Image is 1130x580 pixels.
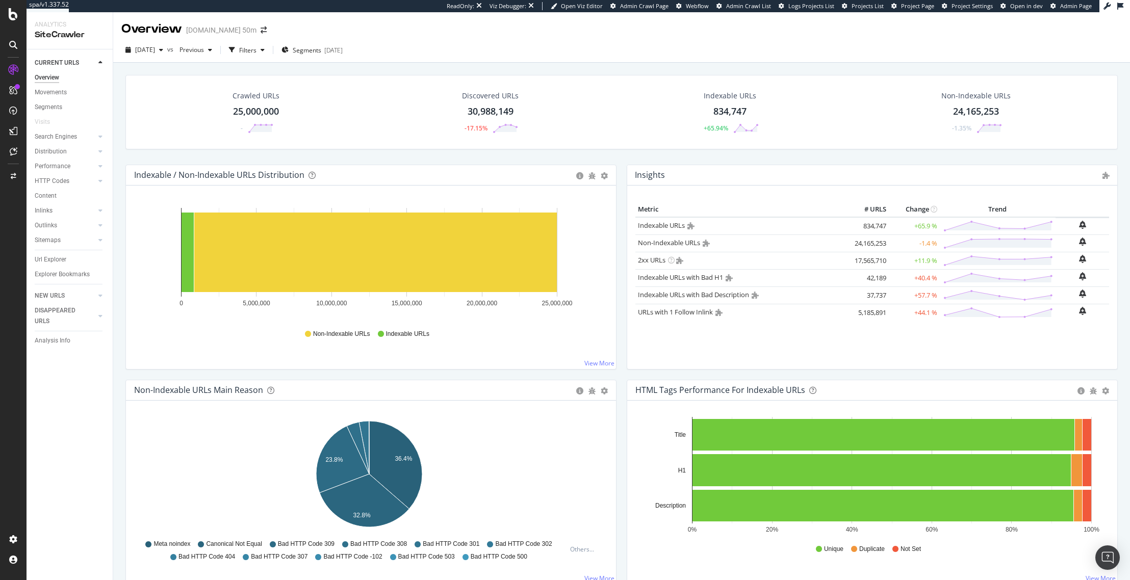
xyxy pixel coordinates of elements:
[1000,2,1043,10] a: Open in dev
[1050,2,1092,10] a: Admin Page
[901,2,934,10] span: Project Page
[134,417,604,535] svg: A chart.
[889,269,940,286] td: +40.4 %
[35,220,57,231] div: Outlinks
[178,552,235,561] span: Bad HTTP Code 404
[35,254,66,265] div: Url Explorer
[350,540,407,548] span: Bad HTTP Code 308
[35,161,70,172] div: Performance
[495,540,552,548] span: Bad HTTP Code 302
[239,46,256,55] div: Filters
[261,27,267,34] div: arrow-right-arrow-left
[542,300,572,307] text: 25,000,000
[952,2,993,10] span: Project Settings
[35,29,105,41] div: SiteCrawler
[35,269,106,280] a: Explorer Bookmarks
[638,255,665,265] a: 2xx URLs
[584,359,614,367] a: View More
[601,172,608,179] div: gear
[848,217,889,235] td: 834,747
[35,58,95,68] a: CURRENT URLS
[1102,387,1109,394] div: gear
[35,131,95,142] a: Search Engines
[353,512,371,519] text: 32.8%
[1095,545,1120,570] div: Open Intercom Messenger
[588,172,596,179] div: bug
[842,2,884,10] a: Projects List
[638,221,685,230] a: Indexable URLs
[35,235,61,246] div: Sitemaps
[889,202,940,217] th: Change
[325,456,343,463] text: 23.8%
[926,526,938,533] text: 60%
[953,105,999,118] div: 24,165,253
[134,202,604,320] svg: A chart.
[467,300,497,307] text: 20,000,000
[676,2,709,10] a: Webflow
[324,46,343,55] div: [DATE]
[638,238,700,247] a: Non-Indexable URLs
[889,217,940,235] td: +65.9 %
[175,45,204,54] span: Previous
[225,42,269,58] button: Filters
[251,552,307,561] span: Bad HTTP Code 307
[490,2,526,10] div: Viz Debugger:
[35,305,86,327] div: DISAPPEARED URLS
[167,45,175,54] span: vs
[35,102,62,113] div: Segments
[779,2,834,10] a: Logs Projects List
[241,124,243,133] div: -
[35,176,95,187] a: HTTP Codes
[848,304,889,321] td: 5,185,891
[635,168,665,182] h4: Insights
[676,257,683,264] i: Admin
[1079,255,1086,263] div: bell-plus
[848,234,889,252] td: 24,165,253
[635,202,848,217] th: Metric
[398,552,455,561] span: Bad HTTP Code 503
[889,286,940,304] td: +57.7 %
[716,2,771,10] a: Admin Crawl List
[35,176,69,187] div: HTTP Codes
[678,467,686,474] text: H1
[848,269,889,286] td: 42,189
[179,300,183,307] text: 0
[35,161,95,172] a: Performance
[1079,238,1086,246] div: bell-plus
[824,545,843,553] span: Unique
[35,117,50,127] div: Visits
[134,385,263,395] div: Non-Indexable URLs Main Reason
[35,191,106,201] a: Content
[941,91,1011,101] div: Non-Indexable URLs
[35,291,65,301] div: NEW URLS
[35,220,95,231] a: Outlinks
[395,455,412,462] text: 36.4%
[35,191,57,201] div: Content
[675,431,686,438] text: Title
[35,131,77,142] div: Search Engines
[610,2,669,10] a: Admin Crawl Page
[35,117,60,127] a: Visits
[551,2,603,10] a: Open Viz Editor
[35,102,106,113] a: Segments
[703,240,710,247] i: Admin
[635,417,1106,535] svg: A chart.
[704,91,756,101] div: Indexable URLs
[35,235,95,246] a: Sitemaps
[942,2,993,10] a: Project Settings
[35,146,95,157] a: Distribution
[848,286,889,304] td: 37,737
[423,540,479,548] span: Bad HTTP Code 301
[940,202,1056,217] th: Trend
[889,304,940,321] td: +44.1 %
[620,2,669,10] span: Admin Crawl Page
[576,387,583,394] div: circle-info
[135,45,155,54] span: 2025 Sep. 18th
[687,222,695,229] i: Admin
[35,269,90,280] div: Explorer Bookmarks
[35,335,106,346] a: Analysis Info
[788,2,834,10] span: Logs Projects List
